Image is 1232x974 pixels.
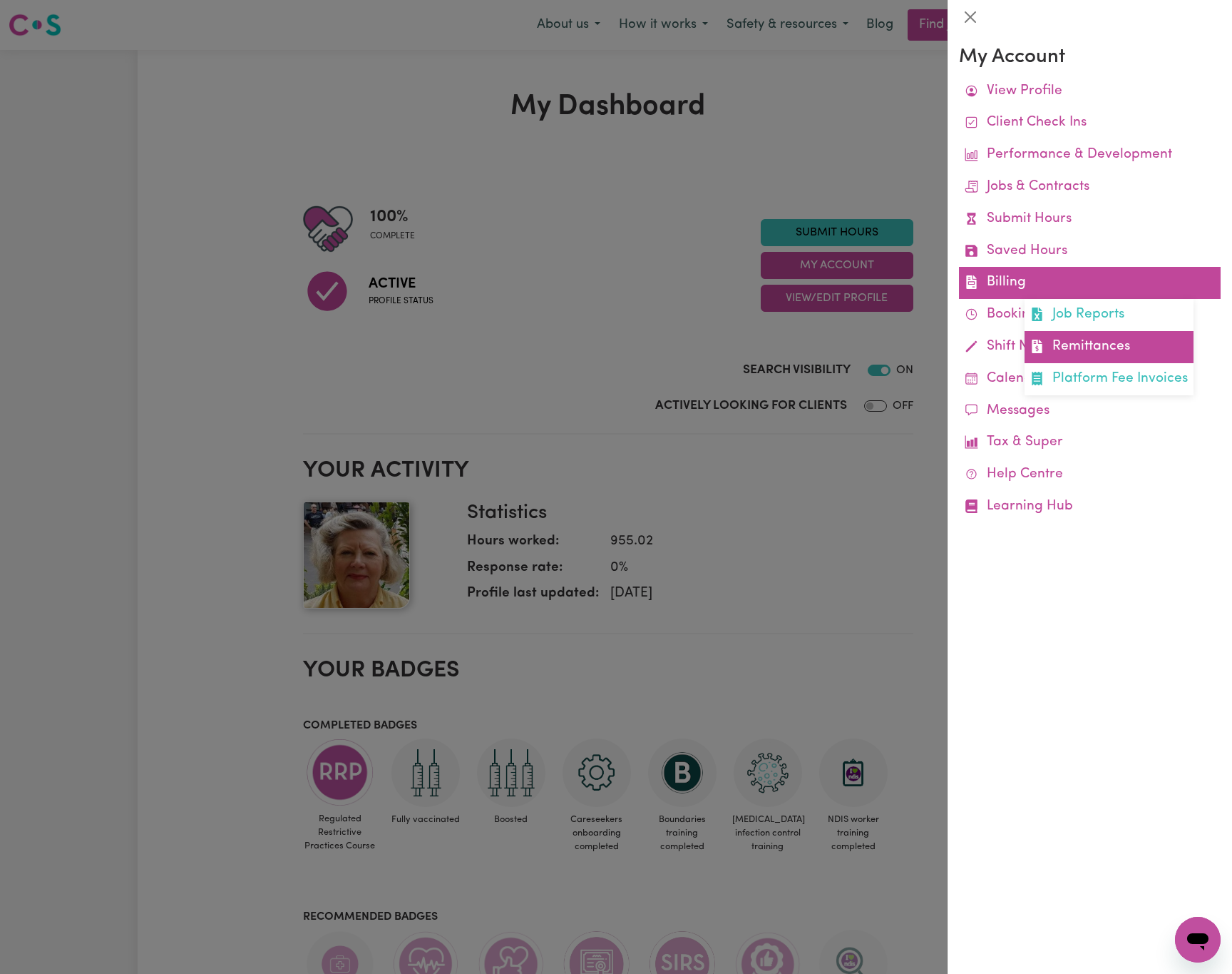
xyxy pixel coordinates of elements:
[1025,363,1193,395] a: Platform Fee Invoices
[959,6,982,29] button: Close
[959,427,1221,459] a: Tax & Super
[959,363,1221,395] a: Calendar
[959,267,1221,299] a: BillingJob ReportsRemittancesPlatform Fee Invoices
[959,331,1221,363] a: Shift Notes
[959,459,1221,491] a: Help Centre
[959,491,1221,523] a: Learning Hub
[959,235,1221,268] a: Saved Hours
[959,171,1221,203] a: Jobs & Contracts
[959,139,1221,171] a: Performance & Development
[959,76,1221,108] a: View Profile
[1025,331,1193,363] a: Remittances
[959,299,1221,331] a: Bookings
[959,203,1221,235] a: Submit Hours
[959,395,1221,427] a: Messages
[959,46,1221,70] h3: My Account
[1175,917,1221,963] iframe: Button to launch messaging window
[1025,299,1193,331] a: Job Reports
[959,107,1221,139] a: Client Check Ins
